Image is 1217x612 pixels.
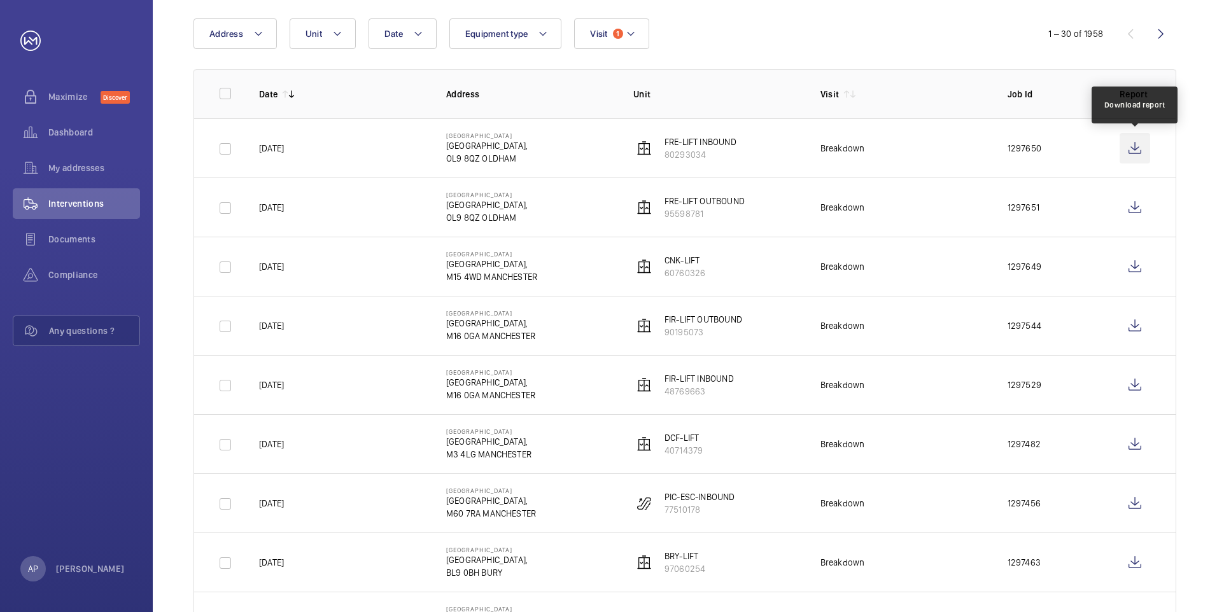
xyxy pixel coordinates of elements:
p: Job Id [1008,88,1099,101]
button: Address [193,18,277,49]
p: OL9 8QZ OLDHAM [446,152,528,165]
p: 1297651 [1008,201,1039,214]
p: [GEOGRAPHIC_DATA], [446,317,535,330]
p: 1297544 [1008,319,1041,332]
p: [DATE] [259,556,284,569]
p: CNK-LIFT [665,254,705,267]
p: 1297463 [1008,556,1041,569]
p: [GEOGRAPHIC_DATA] [446,250,537,258]
div: Breakdown [820,319,865,332]
p: 95598781 [665,207,745,220]
span: Maximize [48,90,101,103]
p: [GEOGRAPHIC_DATA], [446,553,528,566]
p: 40714379 [665,444,703,457]
p: 80293034 [665,148,736,161]
div: Breakdown [820,142,865,155]
p: [GEOGRAPHIC_DATA], [446,376,535,389]
p: 60760326 [665,267,705,279]
p: M15 4WD MANCHESTER [446,270,537,283]
p: FRE-LIFT INBOUND [665,136,736,148]
p: [GEOGRAPHIC_DATA] [446,428,531,435]
p: 90195073 [665,326,742,338]
div: Download report [1104,99,1165,111]
div: Breakdown [820,556,865,569]
p: PIC-ESC-INBOUND [665,490,735,503]
img: elevator.svg [637,436,652,452]
div: Breakdown [820,260,865,273]
p: Address [446,88,613,101]
p: [DATE] [259,319,284,332]
p: Date [259,88,278,101]
p: [GEOGRAPHIC_DATA], [446,258,537,270]
p: [DATE] [259,260,284,273]
p: [GEOGRAPHIC_DATA] [446,132,528,139]
span: Equipment type [465,29,528,39]
button: Visit1 [574,18,649,49]
p: [DATE] [259,438,284,450]
img: elevator.svg [637,377,652,393]
button: Equipment type [449,18,562,49]
span: Discover [101,91,130,104]
span: Unit [306,29,322,39]
p: 97060254 [665,562,705,575]
span: Any questions ? [49,324,139,337]
p: [GEOGRAPHIC_DATA], [446,435,531,448]
p: M60 7RA MANCHESTER [446,507,536,520]
p: 1297482 [1008,438,1041,450]
p: Visit [820,88,840,101]
div: Breakdown [820,497,865,510]
p: [GEOGRAPHIC_DATA] [446,487,536,494]
p: DCF-LIFT [665,431,703,444]
p: M16 0GA MANCHESTER [446,389,535,401]
p: FIR-LIFT OUTBOUND [665,313,742,326]
p: FRE-LIFT OUTBOUND [665,195,745,207]
p: [GEOGRAPHIC_DATA] [446,309,535,317]
button: Date [369,18,437,49]
p: [GEOGRAPHIC_DATA], [446,198,528,211]
p: [GEOGRAPHIC_DATA] [446,368,535,376]
p: [GEOGRAPHIC_DATA], [446,494,536,507]
button: Unit [290,18,356,49]
div: Breakdown [820,379,865,391]
p: 48769663 [665,385,734,398]
span: Documents [48,233,140,246]
p: 1297456 [1008,497,1041,510]
span: 1 [613,29,623,39]
p: FIR-LIFT INBOUND [665,372,734,385]
p: [DATE] [259,379,284,391]
span: My addresses [48,162,140,174]
span: Date [384,29,403,39]
div: Breakdown [820,438,865,450]
p: OL9 8QZ OLDHAM [446,211,528,224]
div: 1 – 30 of 1958 [1048,27,1103,40]
p: [PERSON_NAME] [56,562,125,575]
span: Interventions [48,197,140,210]
p: [GEOGRAPHIC_DATA], [446,139,528,152]
span: Compliance [48,268,140,281]
p: BL9 0BH BURY [446,566,528,579]
p: M16 0GA MANCHESTER [446,330,535,342]
img: elevator.svg [637,555,652,570]
img: escalator.svg [637,496,652,511]
p: 1297650 [1008,142,1041,155]
span: Address [209,29,243,39]
img: elevator.svg [637,141,652,156]
div: Breakdown [820,201,865,214]
p: [DATE] [259,497,284,510]
img: elevator.svg [637,200,652,215]
p: 1297529 [1008,379,1041,391]
p: [GEOGRAPHIC_DATA] [446,191,528,198]
p: 77510178 [665,503,735,516]
p: [DATE] [259,201,284,214]
p: AP [28,562,38,575]
p: Unit [633,88,800,101]
p: BRY-LIFT [665,550,705,562]
span: Visit [590,29,607,39]
p: [DATE] [259,142,284,155]
p: M3 4LG MANCHESTER [446,448,531,461]
p: [GEOGRAPHIC_DATA] [446,546,528,553]
span: Dashboard [48,126,140,139]
p: 1297649 [1008,260,1041,273]
img: elevator.svg [637,318,652,333]
img: elevator.svg [637,259,652,274]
